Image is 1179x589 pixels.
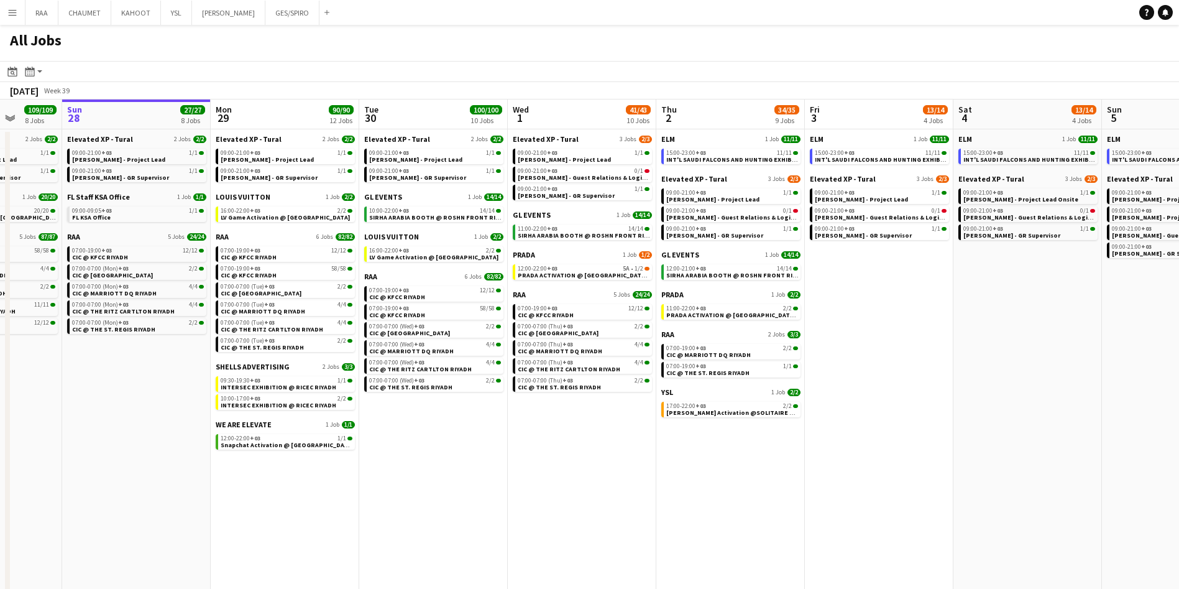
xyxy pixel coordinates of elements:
a: 16:00-22:00+032/2LV Game Activation @ [GEOGRAPHIC_DATA] [369,246,501,261]
span: 09:00-21:00 [815,190,855,196]
span: 58/58 [34,248,49,254]
span: Aysel Ahmadova - Project Lead Onsite [963,195,1078,203]
span: 1/1 [40,150,49,156]
a: 15:00-23:00+0311/11INT'L SAUDI FALCONS AND HUNTING EXHIBITION '25 @ [GEOGRAPHIC_DATA] - [GEOGRAPH... [963,149,1095,163]
a: Elevated XP - Tural3 Jobs2/3 [513,134,652,144]
span: 1/1 [40,168,49,174]
span: 09:00-21:00 [221,150,260,156]
span: +03 [844,225,855,233]
span: Youssef Khiari - GR Supervisor [518,192,615,200]
span: 24/24 [187,233,206,241]
a: 07:00-19:00+0358/58CIC @ KFCC RIYADH [221,264,352,279]
a: 10:00-22:00+0314/14SIRHA ARABIA BOOTH @ ROSHN FRONT RIYADH [369,206,501,221]
span: 2 Jobs [174,136,191,143]
span: +03 [993,149,1003,157]
span: 1/1 [1080,226,1089,232]
span: +03 [398,149,409,157]
span: 14/14 [781,251,801,259]
span: +03 [993,225,1003,233]
span: +03 [844,188,855,197]
span: 1/1 [635,150,643,156]
div: GL EVENTS1 Job14/1412:00-21:00+0314/14SIRHA ARABIA BOOTH @ ROSHN FRONT RIYADH [661,250,801,290]
span: 0/1 [932,208,940,214]
span: +03 [398,246,409,254]
span: 09:00-21:00 [963,190,1003,196]
span: 2/2 [342,193,355,201]
a: 09:00-21:00+030/1[PERSON_NAME] - Guest Relations & Logistics Manager [518,167,649,181]
div: PRADA1 Job1/212:00-22:00+035A•1/2PRADA ACTIVATION @ [GEOGRAPHIC_DATA] - [GEOGRAPHIC_DATA] [513,250,652,290]
span: 09:00-21:00 [666,226,706,232]
span: LOUIS VUITTON [216,192,270,202]
span: INT'L SAUDI FALCONS AND HUNTING EXHIBITION '25 @ MALHAM - RIYADH [666,155,958,164]
span: 14/14 [484,193,503,201]
span: 2/2 [45,136,58,143]
a: 09:00-21:00+030/1[PERSON_NAME] - Guest Relations & Logistics Manager [666,206,798,221]
span: 1 Job [177,193,191,201]
span: PRADA [513,250,535,259]
button: RAA [25,1,58,25]
span: SIRHA ARABIA BOOTH @ ROSHN FRONT RIYADH [666,271,808,279]
span: 11/11 [781,136,801,143]
span: +03 [118,264,129,272]
span: Sevda Aliyeva - Guest Relations & Logistics Manager [815,213,981,221]
span: 2/2 [189,266,198,272]
span: Youssef Khiari - GR Supervisor [815,231,912,239]
div: Elevated XP - Tural3 Jobs2/309:00-21:00+031/1[PERSON_NAME] - Project Lead Onsite09:00-21:00+030/1... [958,174,1098,243]
span: 1/1 [486,150,495,156]
a: 09:00-21:00+031/1[PERSON_NAME] - GR Supervisor [369,167,501,181]
a: Elevated XP - Tural2 Jobs2/2 [67,134,206,144]
a: Elevated XP - Tural2 Jobs2/2 [364,134,503,144]
span: +03 [695,149,706,157]
span: Elevated XP - Tural [364,134,430,144]
span: +03 [547,185,557,193]
a: 09:00-21:00+031/1[PERSON_NAME] - Project Lead [815,188,947,203]
div: Elevated XP - Tural3 Jobs2/309:00-21:00+031/1[PERSON_NAME] - Project Lead09:00-21:00+030/1[PERSON... [661,174,801,250]
span: +03 [695,188,706,197]
div: RAA5 Jobs24/2407:00-19:00+0312/12CIC @ KFCC RIYADH07:00-07:00 (Mon)+032/2CIC @ [GEOGRAPHIC_DATA]0... [67,232,206,336]
a: 09:00-21:00+031/1[PERSON_NAME] - Project Lead [221,149,352,163]
span: ELM [810,134,823,144]
span: Aysel Ahmadova - Project Lead [72,155,165,164]
div: LOUIS VUITTON1 Job2/216:00-22:00+032/2LV Game Activation @ [GEOGRAPHIC_DATA] [216,192,355,232]
span: Sevda Aliyeva - Guest Relations & Logistics Manager [666,213,833,221]
div: Elevated XP - Tural3 Jobs2/309:00-21:00+031/1[PERSON_NAME] - Project Lead09:00-21:00+030/1[PERSON... [810,174,949,243]
span: Elevated XP - Tural [513,134,579,144]
span: Youssef Khiari - GR Supervisor [72,174,169,182]
span: 07:00-07:00 (Mon) [72,266,129,272]
span: 09:00-21:00 [1112,190,1152,196]
a: 11:00-22:00+0314/14SIRHA ARABIA BOOTH @ ROSHN FRONT RIYADH [518,225,649,239]
span: SIRHA ARABIA BOOTH @ ROSHN FRONT RIYADH [518,231,659,239]
span: +03 [101,246,112,254]
div: Elevated XP - Tural3 Jobs2/309:00-21:00+031/1[PERSON_NAME] - Project Lead09:00-21:00+030/1[PERSON... [513,134,652,210]
span: 6 Jobs [316,233,333,241]
span: CIC @ KFCC RIYADH [221,253,277,261]
span: +03 [547,167,557,175]
span: GL EVENTS [513,210,551,220]
a: RAA6 Jobs82/82 [216,232,355,241]
span: 1/1 [189,150,198,156]
span: 1/1 [635,186,643,192]
div: Elevated XP - Tural2 Jobs2/209:00-21:00+031/1[PERSON_NAME] - Project Lead09:00-21:00+031/1[PERSON... [364,134,503,192]
span: 14/14 [628,226,643,232]
a: RAA5 Jobs24/24 [67,232,206,241]
a: 09:00-21:00+030/1[PERSON_NAME] - Guest Relations & Logistics Manager [963,206,1095,221]
span: INT'L SAUDI FALCONS AND HUNTING EXHIBITION '25 @ MALHAM - RIYADH [815,155,1106,164]
span: 2/3 [1085,175,1098,183]
span: +03 [844,149,855,157]
button: YSL [161,1,192,25]
span: 1/1 [193,193,206,201]
span: +03 [1141,188,1152,197]
a: LOUIS VUITTON1 Job2/2 [216,192,355,202]
span: +03 [844,206,855,215]
div: FL Staff KSA Office1 Job1/109:00-09:05+031/1FL KSA Office [67,192,206,232]
span: 1/1 [783,226,792,232]
span: 1 Job [617,211,630,219]
span: 1/2 [635,266,643,272]
button: GES/SPIRO [265,1,319,25]
span: 5A [623,266,630,272]
span: +03 [398,167,409,175]
span: 3 Jobs [1065,175,1082,183]
span: 11/11 [930,136,949,143]
span: 1/1 [337,150,346,156]
span: Youssef Khiari - GR Supervisor [666,231,763,239]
